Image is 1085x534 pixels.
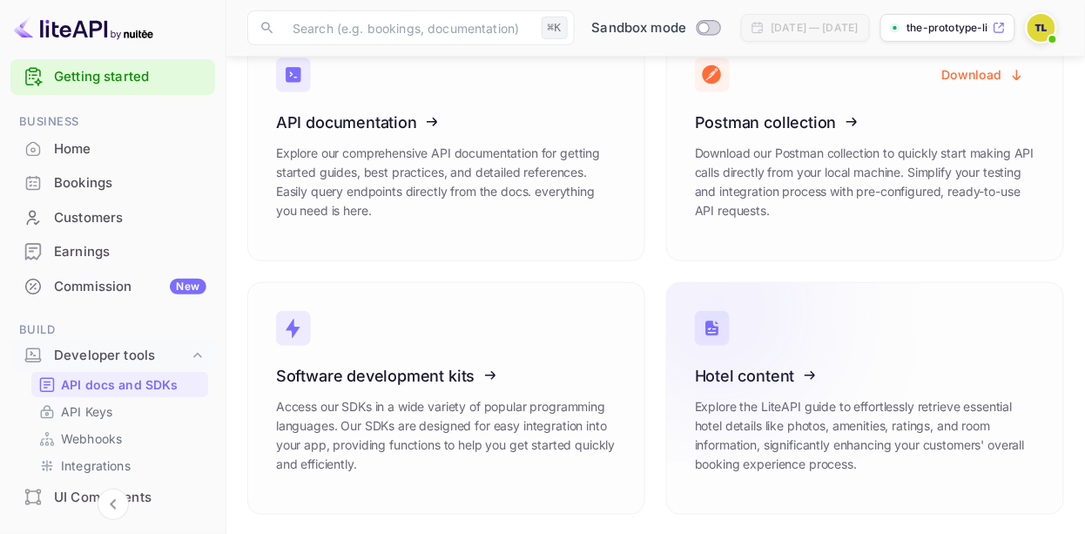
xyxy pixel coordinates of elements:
p: the-prototype-live-[PERSON_NAME]... [907,20,989,36]
div: Bookings [10,166,215,200]
div: Customers [10,201,215,235]
div: ⌘K [542,17,568,39]
div: Earnings [54,242,206,262]
div: CommissionNew [10,270,215,304]
img: LiteAPI logo [14,14,153,42]
div: API docs and SDKs [31,372,208,397]
button: Download [932,57,1035,91]
a: Customers [10,201,215,233]
div: Home [10,132,215,166]
div: Earnings [10,235,215,269]
a: Hotel contentExplore the LiteAPI guide to effortlessly retrieve essential hotel details like phot... [666,282,1064,515]
p: API Keys [61,402,112,421]
div: Getting started [10,59,215,95]
p: Webhooks [61,429,122,448]
div: Developer tools [10,341,215,371]
p: Explore our comprehensive API documentation for getting started guides, best practices, and detai... [276,144,617,220]
div: Developer tools [54,346,189,366]
a: UI Components [10,481,215,513]
a: CommissionNew [10,270,215,302]
a: API Keys [38,402,201,421]
a: Bookings [10,166,215,199]
span: Business [10,112,215,132]
h3: API documentation [276,113,617,132]
h3: Postman collection [695,113,1035,132]
a: Software development kitsAccess our SDKs in a wide variety of popular programming languages. Our ... [247,282,645,515]
a: API documentationExplore our comprehensive API documentation for getting started guides, best pra... [247,29,645,261]
div: [DATE] — [DATE] [772,20,859,36]
a: Webhooks [38,429,201,448]
p: API docs and SDKs [61,375,179,394]
div: UI Components [54,488,206,508]
p: Access our SDKs in a wide variety of popular programming languages. Our SDKs are designed for eas... [276,397,617,474]
p: Download our Postman collection to quickly start making API calls directly from your local machin... [695,144,1035,220]
div: Switch to Production mode [585,18,727,38]
a: API docs and SDKs [38,375,201,394]
div: Bookings [54,173,206,193]
h3: Software development kits [276,367,617,385]
a: Earnings [10,235,215,267]
a: Integrations [38,456,201,475]
div: Customers [54,208,206,228]
a: Home [10,132,215,165]
span: Build [10,321,215,340]
button: Collapse navigation [98,489,129,520]
div: Commission [54,277,206,297]
span: Sandbox mode [592,18,687,38]
input: Search (e.g. bookings, documentation) [282,10,535,45]
div: New [170,279,206,294]
div: Integrations [31,453,208,478]
div: Home [54,139,206,159]
a: Getting started [54,67,206,87]
div: UI Components [10,481,215,515]
img: THE PROTOTYPE LIVE [1028,14,1055,42]
div: Webhooks [31,426,208,451]
div: API Keys [31,399,208,424]
p: Integrations [61,456,131,475]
